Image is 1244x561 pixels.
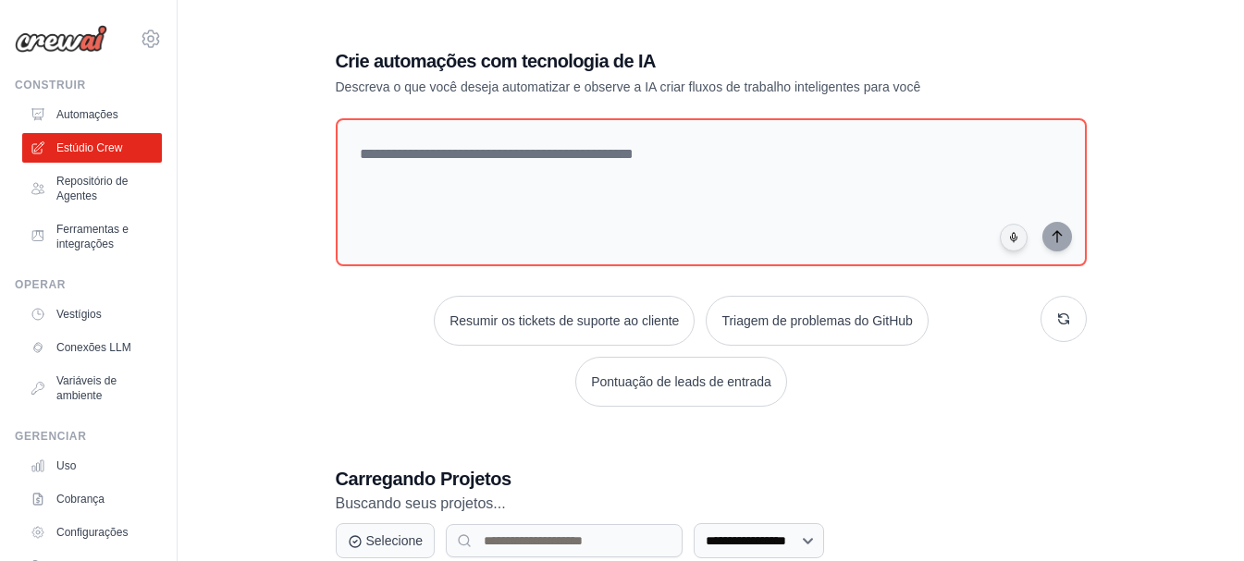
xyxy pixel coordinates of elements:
[366,533,424,548] font: Selecione
[22,451,162,481] a: Uso
[450,313,679,328] font: Resumir os tickets de suporte ao cliente
[22,518,162,547] a: Configurações
[15,79,86,91] font: Construir
[1041,296,1087,342] button: Receba novas sugestões
[721,313,912,328] font: Triagem de problemas do GitHub
[434,296,695,346] button: Resumir os tickets de suporte ao cliente
[56,308,102,321] font: Vestígios
[336,495,506,511] font: Buscando seus projetos...
[15,430,86,443] font: Gerenciar
[22,366,162,410] a: Variáveis ​​de ambiente
[22,299,162,329] a: Vestígios
[336,51,656,71] font: Crie automações com tecnologia de IA
[336,469,511,489] font: Carregando Projetos
[56,493,105,506] font: Cobrança
[22,484,162,514] a: Cobrança
[591,374,771,389] font: Pontuação de leads de entrada
[22,214,162,259] a: Ferramentas e integrações
[706,296,928,346] button: Triagem de problemas do GitHub
[22,333,162,362] a: Conexões LLM
[336,523,436,558] button: Selecione
[56,374,117,402] font: Variáveis ​​de ambiente
[22,166,162,211] a: Repositório de Agentes
[56,175,128,202] font: Repositório de Agentes
[575,357,787,407] button: Pontuação de leads de entrada
[56,341,131,354] font: Conexões LLM
[56,526,128,539] font: Configurações
[56,141,122,154] font: Estúdio Crew
[56,459,76,472] font: Uso
[336,79,921,94] font: Descreva o que você deseja automatizar e observe a IA criar fluxos de trabalho inteligentes para ...
[22,100,162,129] a: Automações
[56,108,118,121] font: Automações
[15,25,107,53] img: Logotipo
[1000,224,1028,251] button: Clique para falar sobre sua ideia de automação
[15,278,66,291] font: Operar
[22,133,162,163] a: Estúdio Crew
[56,223,129,250] font: Ferramentas e integrações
